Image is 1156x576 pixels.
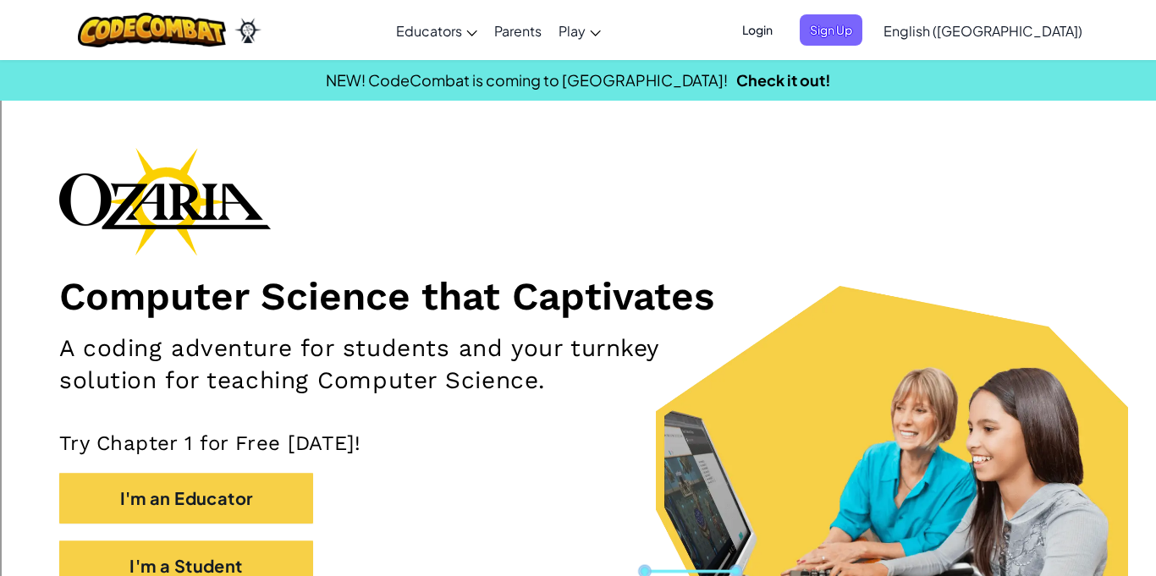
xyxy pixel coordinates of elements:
button: I'm an Educator [59,473,313,524]
img: Ozaria [234,18,261,43]
a: English ([GEOGRAPHIC_DATA]) [875,8,1091,53]
a: Educators [388,8,486,53]
img: Ozaria branding logo [59,147,271,255]
span: NEW! CodeCombat is coming to [GEOGRAPHIC_DATA]! [326,70,728,90]
button: Sign Up [800,14,862,46]
a: Parents [486,8,550,53]
span: English ([GEOGRAPHIC_DATA]) [884,22,1082,40]
a: Play [550,8,609,53]
h1: Computer Science that Captivates [59,272,1097,320]
p: Try Chapter 1 for Free [DATE]! [59,431,1097,456]
h2: A coding adventure for students and your turnkey solution for teaching Computer Science. [59,332,754,397]
span: Educators [396,22,462,40]
a: Check it out! [736,70,831,90]
button: Login [732,14,783,46]
span: Play [559,22,586,40]
img: CodeCombat logo [78,13,226,47]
